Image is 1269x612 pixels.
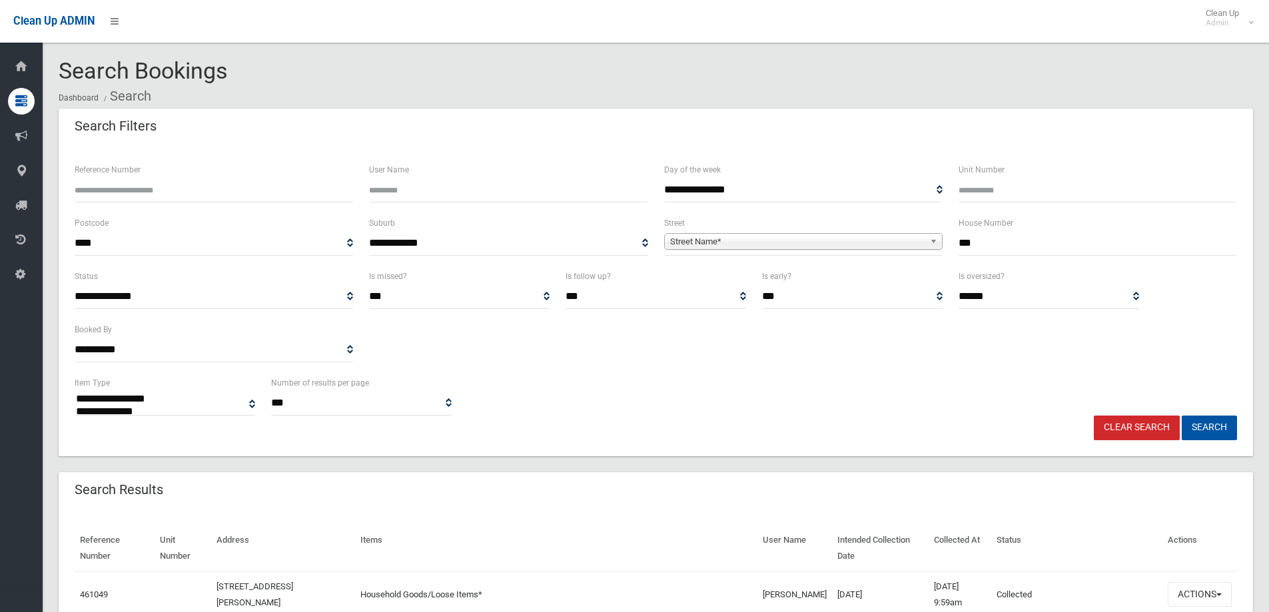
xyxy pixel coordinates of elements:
label: Reference Number [75,162,141,177]
span: Clean Up ADMIN [13,15,95,27]
span: Street Name* [670,234,925,250]
label: Item Type [75,376,110,390]
th: Actions [1162,525,1237,571]
th: Status [991,525,1162,571]
label: Street [664,216,685,230]
label: Is missed? [369,269,407,284]
th: Address [211,525,355,571]
a: Dashboard [59,93,99,103]
th: Collected At [929,525,992,571]
a: Clear Search [1094,416,1180,440]
header: Search Filters [59,113,173,139]
label: Is early? [762,269,791,284]
li: Search [101,84,151,109]
span: Clean Up [1199,8,1252,28]
label: Is oversized? [959,269,1005,284]
span: Search Bookings [59,57,228,84]
th: Unit Number [155,525,211,571]
header: Search Results [59,477,179,503]
label: Booked By [75,322,112,337]
label: Status [75,269,98,284]
label: House Number [959,216,1013,230]
label: Unit Number [959,162,1005,177]
label: Number of results per page [271,376,369,390]
button: Search [1182,416,1237,440]
label: Postcode [75,216,109,230]
label: Day of the week [664,162,721,177]
a: [STREET_ADDRESS][PERSON_NAME] [216,581,293,607]
small: Admin [1206,18,1239,28]
th: User Name [757,525,832,571]
button: Actions [1168,582,1232,607]
th: Items [355,525,757,571]
label: Is follow up? [566,269,611,284]
label: User Name [369,162,409,177]
label: Suburb [369,216,395,230]
th: Intended Collection Date [832,525,929,571]
th: Reference Number [75,525,155,571]
a: 461049 [80,589,108,599]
